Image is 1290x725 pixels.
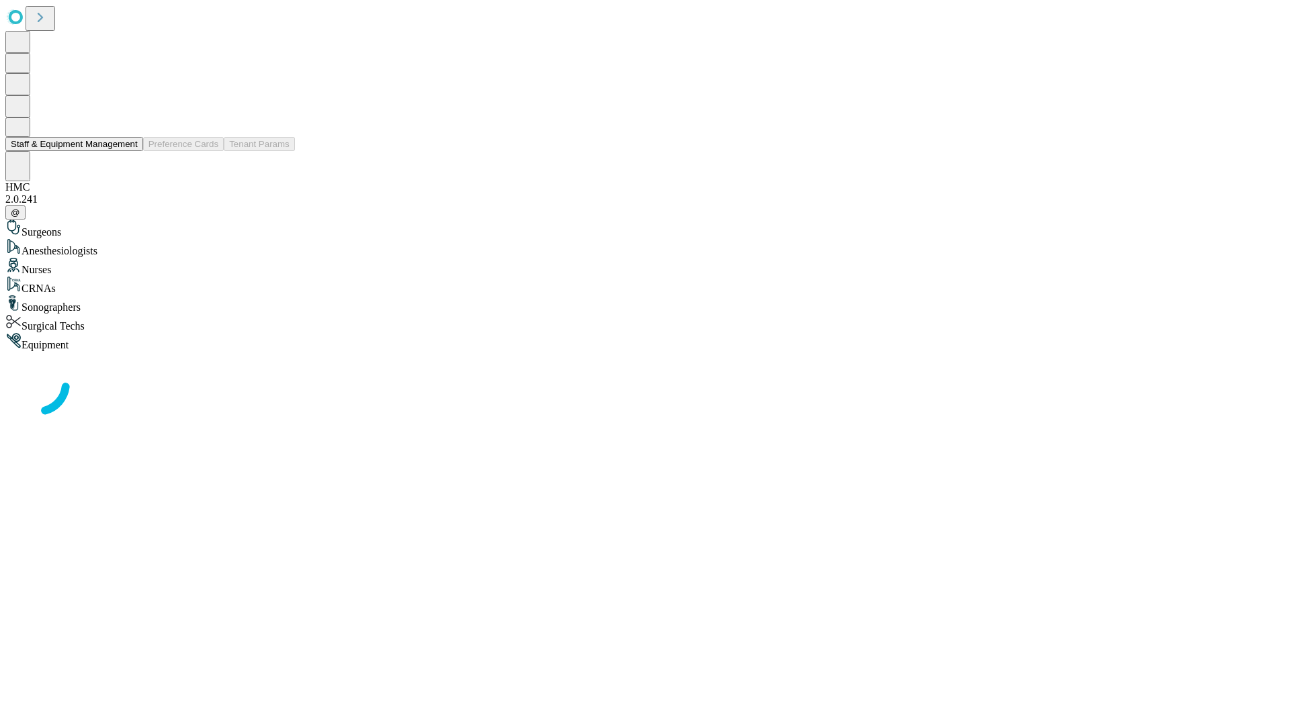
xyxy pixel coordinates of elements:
[5,181,1285,193] div: HMC
[5,238,1285,257] div: Anesthesiologists
[224,137,295,151] button: Tenant Params
[143,137,224,151] button: Preference Cards
[11,207,20,217] span: @
[5,137,143,151] button: Staff & Equipment Management
[5,257,1285,276] div: Nurses
[5,276,1285,295] div: CRNAs
[5,220,1285,238] div: Surgeons
[5,193,1285,205] div: 2.0.241
[5,313,1285,332] div: Surgical Techs
[5,205,26,220] button: @
[5,332,1285,351] div: Equipment
[5,295,1285,313] div: Sonographers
